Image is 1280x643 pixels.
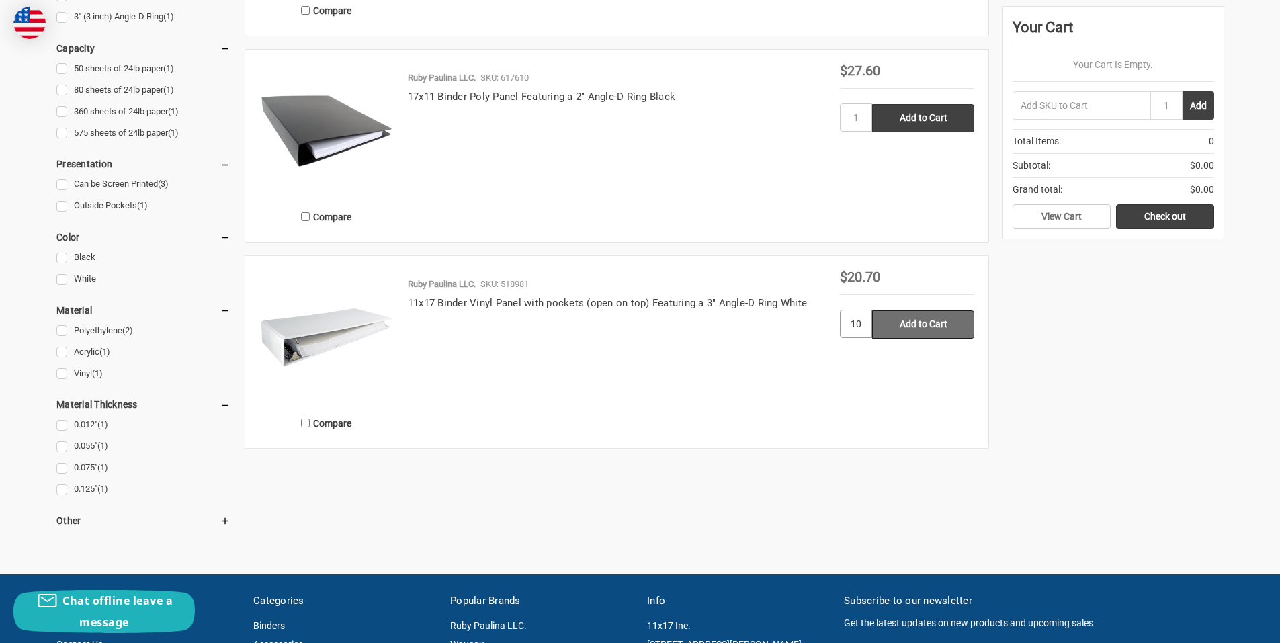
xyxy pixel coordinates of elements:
a: Check out [1116,204,1214,230]
label: Compare [259,206,394,228]
span: (1) [99,347,110,357]
div: Your Cart [1013,16,1214,48]
span: (1) [97,441,108,451]
img: 17x11 Binder Poly Panel Featuring a 2" Angle-D Ring Black [259,64,394,198]
p: SKU: 617610 [480,71,529,85]
span: (1) [137,200,148,210]
span: (1) [92,368,103,378]
p: Ruby Paulina LLC. [408,71,476,85]
a: Black [56,249,230,267]
a: Acrylic [56,343,230,361]
img: 11x17 Binder Vinyl Panel with pockets Featuring a 3" Angle-D Ring White [259,270,394,404]
a: Outside Pockets [56,197,230,215]
span: (3) [158,179,169,189]
h5: Capacity [56,40,230,56]
input: Compare [301,212,310,221]
p: Get the latest updates on new products and upcoming sales [844,616,1224,630]
span: $0.00 [1190,159,1214,173]
span: Total Items: [1013,134,1061,148]
span: $0.00 [1190,183,1214,197]
h5: Info [647,593,830,609]
a: Binders [253,620,285,631]
h5: Other [56,513,230,529]
span: $20.70 [840,269,880,285]
input: Add to Cart [872,104,974,132]
h5: Subscribe to our newsletter [844,593,1224,609]
span: (1) [168,106,179,116]
a: White [56,270,230,288]
span: $27.60 [840,62,880,79]
a: Can be Screen Printed [56,175,230,194]
img: duty and tax information for United States [13,7,46,39]
a: 0.012" [56,416,230,434]
a: 11x17 Binder Vinyl Panel with pockets (open on top) Featuring a 3" Angle-D Ring White [408,297,807,309]
span: (2) [122,325,133,335]
span: (1) [163,85,174,95]
span: Grand total: [1013,183,1062,197]
a: 0.055" [56,437,230,456]
a: 0.125" [56,480,230,499]
span: (1) [97,419,108,429]
input: Compare [301,419,310,427]
a: 575 sheets of 24lb paper [56,124,230,142]
span: (1) [97,484,108,494]
input: Compare [301,6,310,15]
input: Add to Cart [872,310,974,339]
iframe: Google Customer Reviews [1169,607,1280,643]
span: (1) [163,63,174,73]
span: (1) [168,128,179,138]
h5: Categories [253,593,436,609]
button: Add [1183,91,1214,120]
h5: Color [56,229,230,245]
p: Ruby Paulina LLC. [408,277,476,291]
a: 0.075" [56,459,230,477]
h5: Popular Brands [450,593,633,609]
a: 3" (3 inch) Angle-D Ring [56,8,230,26]
a: 360 sheets of 24lb paper [56,103,230,121]
a: 50 sheets of 24lb paper [56,60,230,78]
a: Ruby Paulina LLC. [450,620,527,631]
a: View Cart [1013,204,1111,230]
p: Your Cart Is Empty. [1013,58,1214,72]
h5: Material Thickness [56,396,230,413]
span: Chat offline leave a message [62,593,173,630]
button: Chat offline leave a message [13,590,195,633]
input: Add SKU to Cart [1013,91,1150,120]
a: Vinyl [56,365,230,383]
label: Compare [259,412,394,434]
h5: Material [56,302,230,318]
a: 80 sheets of 24lb paper [56,81,230,99]
span: (1) [163,11,174,22]
span: Subtotal: [1013,159,1050,173]
span: (1) [97,462,108,472]
p: SKU: 518981 [480,277,529,291]
a: 17x11 Binder Poly Panel Featuring a 2" Angle-D Ring Black [408,91,675,103]
span: 0 [1209,134,1214,148]
h5: Presentation [56,156,230,172]
a: Polyethylene [56,322,230,340]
